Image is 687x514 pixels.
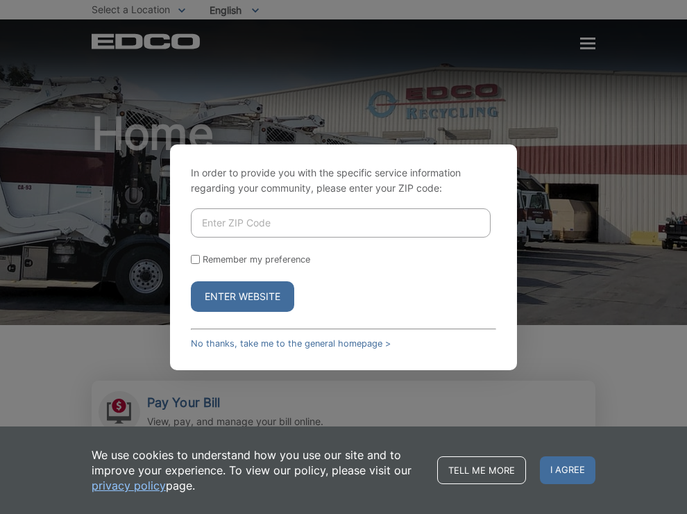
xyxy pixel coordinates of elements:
[437,456,526,484] a: Tell me more
[191,281,294,312] button: Enter Website
[191,338,391,349] a: No thanks, take me to the general homepage >
[191,208,491,238] input: Enter ZIP Code
[92,447,423,493] p: We use cookies to understand how you use our site and to improve your experience. To view our pol...
[203,254,310,265] label: Remember my preference
[191,165,496,196] p: In order to provide you with the specific service information regarding your community, please en...
[92,478,166,493] a: privacy policy
[540,456,595,484] span: I agree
